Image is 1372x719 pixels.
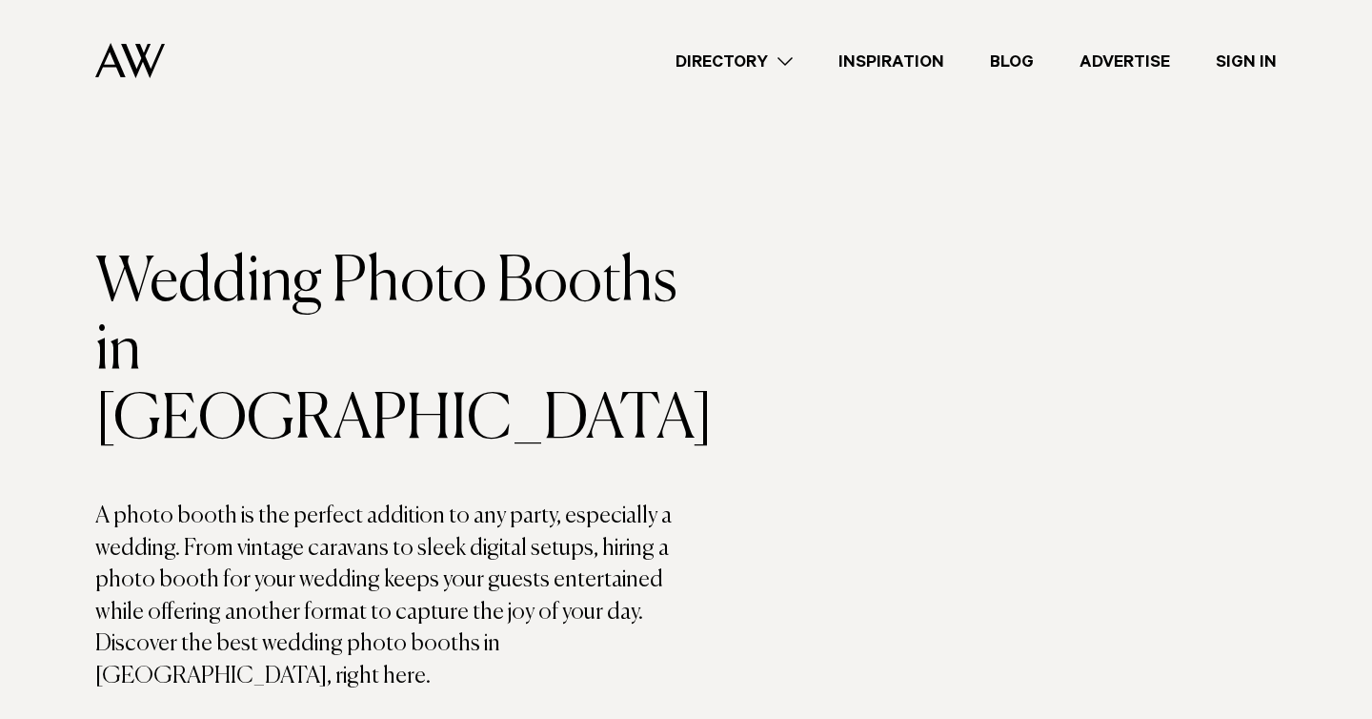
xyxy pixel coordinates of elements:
[1193,49,1300,74] a: Sign In
[653,49,816,74] a: Directory
[95,43,165,78] img: Auckland Weddings Logo
[95,249,686,455] h1: Wedding Photo Booths in [GEOGRAPHIC_DATA]
[967,49,1057,74] a: Blog
[816,49,967,74] a: Inspiration
[1057,49,1193,74] a: Advertise
[95,501,686,693] p: A photo booth is the perfect addition to any party, especially a wedding. From vintage caravans t...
